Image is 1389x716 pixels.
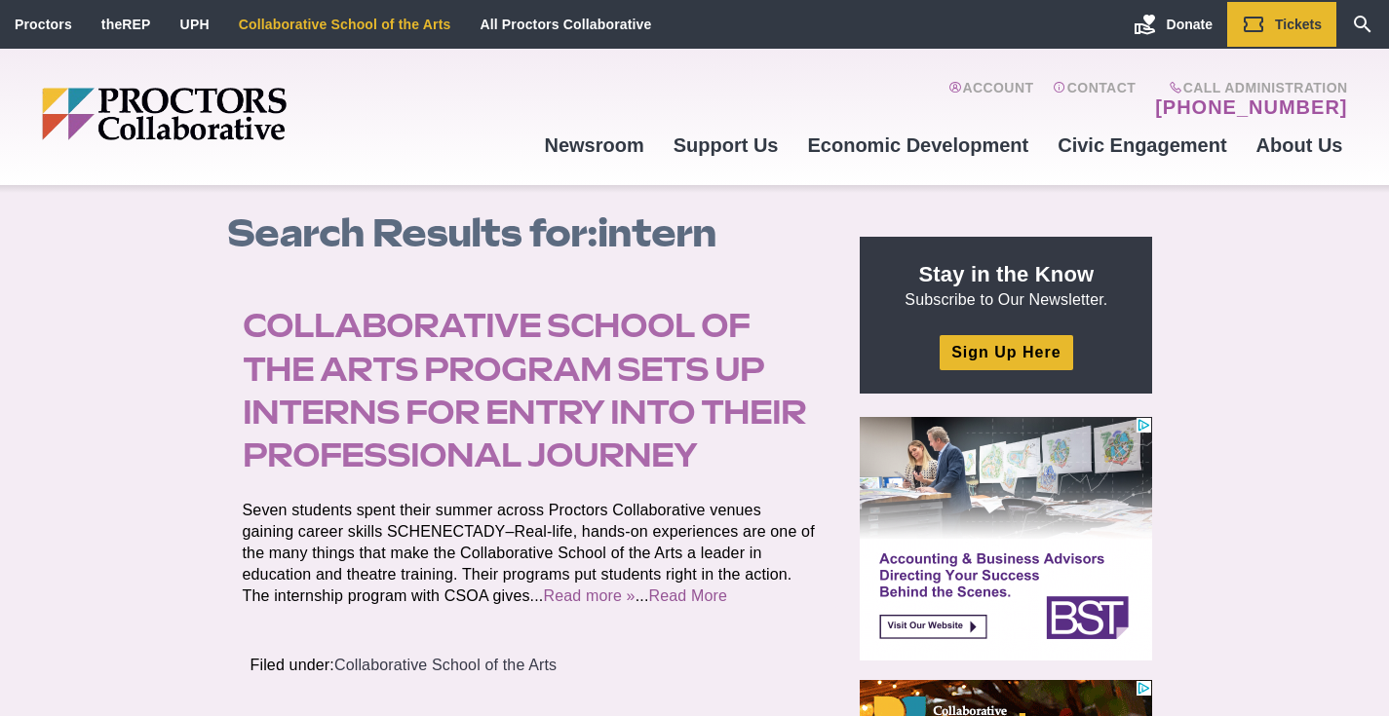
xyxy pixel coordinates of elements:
[659,119,793,171] a: Support Us
[227,631,839,699] footer: Filed under:
[1275,17,1322,32] span: Tickets
[860,417,1152,660] iframe: Advertisement
[480,17,651,32] a: All Proctors Collaborative
[42,88,437,140] img: Proctors logo
[649,587,728,604] a: Read More
[883,260,1129,311] p: Subscribe to Our Newsletter.
[1043,119,1241,171] a: Civic Engagement
[1242,119,1358,171] a: About Us
[940,335,1072,369] a: Sign Up Here
[334,657,557,673] a: Collaborative School of the Arts
[1227,2,1336,47] a: Tickets
[180,17,210,32] a: UPH
[239,17,451,32] a: Collaborative School of the Arts
[1053,80,1136,119] a: Contact
[101,17,151,32] a: theREP
[227,211,839,255] h1: intern
[1167,17,1213,32] span: Donate
[529,119,658,171] a: Newsroom
[1119,2,1227,47] a: Donate
[243,500,816,607] p: Seven students spent their summer across Proctors Collaborative venues gaining career skills SCHE...
[543,587,635,604] a: Read more »
[15,17,72,32] a: Proctors
[793,119,1044,171] a: Economic Development
[1155,95,1347,119] a: [PHONE_NUMBER]
[227,209,598,256] span: Search Results for:
[1149,80,1347,95] span: Call Administration
[948,80,1033,119] a: Account
[1336,2,1389,47] a: Search
[919,262,1095,286] strong: Stay in the Know
[243,306,806,474] a: Collaborative School of the Arts program sets up interns for entry into their professional journey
